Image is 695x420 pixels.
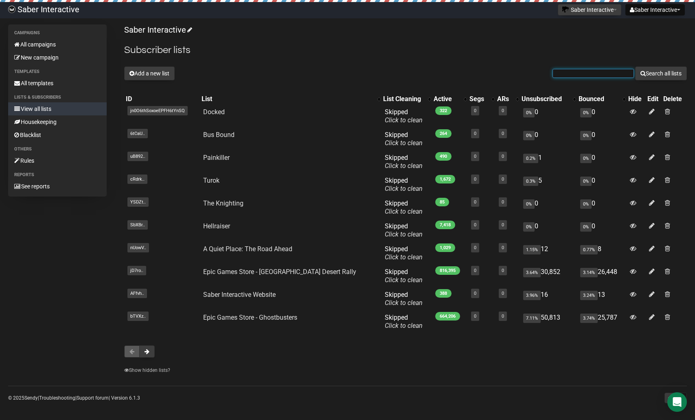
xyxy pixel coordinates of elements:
a: 0 [502,291,504,296]
th: ID: No sort applied, sorting is disabled [124,93,200,105]
span: uB892.. [127,152,148,161]
td: 0 [577,150,627,173]
div: Open Intercom Messenger [667,392,687,412]
th: List: No sort applied, activate to apply an ascending sort [200,93,381,105]
li: Reports [8,170,107,180]
span: Skipped [385,222,423,238]
div: Hide [628,95,644,103]
a: Blacklist [8,128,107,141]
img: ec1bccd4d48495f5e7d53d9a520ba7e5 [8,6,15,13]
div: List Cleaning [383,95,424,103]
a: Click to clean [385,208,423,215]
span: 0% [523,222,535,232]
a: Sendy [24,395,38,401]
a: Painkiller [203,154,230,161]
li: Templates [8,67,107,77]
span: 0.77% [580,245,598,254]
a: Click to clean [385,116,423,124]
button: Search all lists [635,66,687,80]
a: Support forum [77,395,109,401]
a: 0 [474,108,476,113]
a: Saber Interactive Website [203,291,276,298]
a: Click to clean [385,299,423,307]
span: 0.2% [523,154,538,163]
td: 1 [520,150,577,173]
span: Skipped [385,177,423,192]
td: 16 [520,287,577,310]
a: Click to clean [385,139,423,147]
a: 0 [502,154,504,159]
th: ARs: No sort applied, activate to apply an ascending sort [495,93,520,105]
a: Turok [203,177,219,184]
td: 26,448 [577,265,627,287]
div: Segs [469,95,487,103]
li: Campaigns [8,28,107,38]
th: Active: No sort applied, activate to apply an ascending sort [432,93,468,105]
span: 816,395 [435,266,460,275]
th: Bounced: No sort applied, activate to apply an ascending sort [577,93,627,105]
a: 0 [474,291,476,296]
span: 7.11% [523,314,541,323]
span: Skipped [385,154,423,170]
span: nUowV.. [127,243,149,252]
td: 0 [520,196,577,219]
div: List [202,95,373,103]
a: 0 [502,199,504,205]
th: List Cleaning: No sort applied, activate to apply an ascending sort [381,93,432,105]
div: Unsubscribed [522,95,569,103]
a: All campaigns [8,38,107,51]
a: 0 [502,131,504,136]
span: Skipped [385,199,423,215]
span: 0% [580,108,592,117]
a: View all lists [8,102,107,115]
span: 0% [523,131,535,140]
a: 0 [474,177,476,182]
td: 0 [577,128,627,150]
span: 322 [435,106,452,115]
a: 0 [502,108,504,113]
td: 8 [577,242,627,265]
span: 6tCaU.. [127,129,148,138]
span: Skipped [385,245,423,261]
a: Click to clean [385,276,423,284]
a: See reports [8,180,107,193]
span: 3.96% [523,291,541,300]
span: Skipped [385,131,423,147]
a: 0 [474,131,476,136]
span: 3.14% [580,268,598,277]
span: 3.74% [580,314,598,323]
a: 0 [474,222,476,228]
a: 0 [474,154,476,159]
span: 0% [580,154,592,163]
span: jD7ro.. [127,266,146,275]
td: 0 [577,196,627,219]
span: AFfvh.. [127,289,147,298]
td: 30,852 [520,265,577,287]
td: 0 [577,105,627,128]
span: 1.15% [523,245,541,254]
td: 13 [577,287,627,310]
div: Edit [647,95,660,103]
a: A Quiet Place: The Road Ahead [203,245,292,253]
a: Housekeeping [8,115,107,128]
a: Click to clean [385,162,423,170]
span: 0% [523,108,535,117]
span: Skipped [385,314,423,329]
div: ARs [497,95,512,103]
button: Saber Interactive [625,4,685,15]
span: 388 [435,289,452,298]
span: Skipped [385,291,423,307]
span: 0.3% [523,177,538,186]
span: Skipped [385,268,423,284]
a: 0 [474,199,476,205]
a: Show hidden lists? [124,367,170,373]
th: Segs: No sort applied, activate to apply an ascending sort [468,93,495,105]
a: All templates [8,77,107,90]
span: 7,418 [435,221,455,229]
a: 0 [502,268,504,273]
div: ID [126,95,199,103]
td: 0 [577,173,627,196]
a: 0 [502,314,504,319]
a: Epic Games Store - Ghostbusters [203,314,297,321]
a: 0 [474,314,476,319]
